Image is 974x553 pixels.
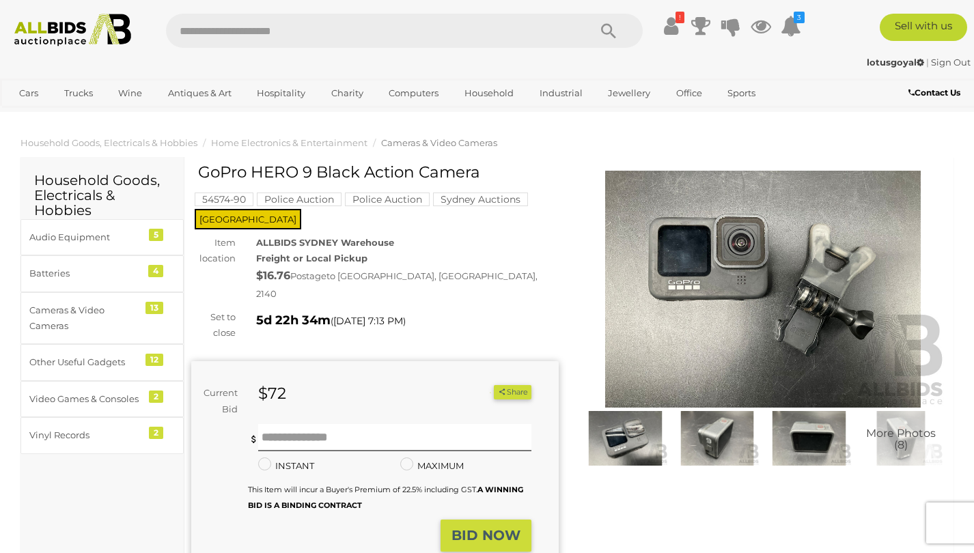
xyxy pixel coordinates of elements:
[29,266,142,281] div: Batteries
[198,164,555,181] h1: GoPro HERO 9 Black Action Camera
[859,411,944,466] img: GoPro HERO 9 Black Action Camera
[256,269,290,282] strong: $16.76
[109,82,151,104] a: Wine
[880,14,967,41] a: Sell with us
[20,417,184,453] a: Vinyl Records 2
[908,87,960,98] b: Contact Us
[55,82,102,104] a: Trucks
[866,427,936,451] span: More Photos (8)
[29,391,142,407] div: Video Games & Consoles
[331,315,406,326] span: ( )
[195,194,253,205] a: 54574-90
[781,14,801,38] a: 3
[181,309,246,341] div: Set to close
[256,270,538,299] span: to [GEOGRAPHIC_DATA], [GEOGRAPHIC_DATA], 2140
[494,385,531,399] button: Share
[149,427,163,439] div: 2
[258,458,314,474] label: INSTANT
[859,411,944,466] a: More Photos(8)
[148,265,163,277] div: 4
[29,302,142,335] div: Cameras & Video Cameras
[256,313,331,328] strong: 5d 22h 34m
[10,82,47,104] a: Cars
[345,194,430,205] a: Police Auction
[456,82,523,104] a: Household
[599,82,659,104] a: Jewellery
[34,173,170,218] h2: Household Goods, Electricals & Hobbies
[8,14,138,46] img: Allbids.com.au
[675,411,760,466] img: GoPro HERO 9 Black Action Camera
[258,384,286,403] strong: $72
[20,137,197,148] a: Household Goods, Electricals & Hobbies
[181,235,246,267] div: Item location
[256,237,394,248] strong: ALLBIDS SYDNEY Warehouse
[20,381,184,417] a: Video Games & Consoles 2
[867,57,924,68] strong: lotusgoyal
[766,411,852,466] img: GoPro HERO 9 Black Action Camera
[676,12,684,23] i: !
[195,209,301,229] span: [GEOGRAPHIC_DATA]
[29,354,142,370] div: Other Useful Gadgets
[149,391,163,403] div: 2
[433,194,528,205] a: Sydney Auctions
[400,458,464,474] label: MAXIMUM
[441,520,531,552] button: BID NOW
[248,82,314,104] a: Hospitality
[256,253,367,264] strong: Freight or Local Pickup
[531,82,592,104] a: Industrial
[931,57,971,68] a: Sign Out
[29,229,142,245] div: Audio Equipment
[381,137,497,148] a: Cameras & Video Cameras
[579,171,947,408] img: GoPro HERO 9 Black Action Camera
[256,266,559,302] div: Postage
[257,193,342,206] mark: Police Auction
[191,385,248,417] div: Current Bid
[248,485,523,510] small: This Item will incur a Buyer's Premium of 22.5% including GST.
[10,104,125,127] a: [GEOGRAPHIC_DATA]
[433,193,528,206] mark: Sydney Auctions
[145,354,163,366] div: 12
[159,82,240,104] a: Antiques & Art
[195,193,253,206] mark: 54574-90
[667,82,711,104] a: Office
[257,194,342,205] a: Police Auction
[867,57,926,68] a: lotusgoyal
[29,427,142,443] div: Vinyl Records
[248,485,523,510] b: A WINNING BID IS A BINDING CONTRACT
[380,82,447,104] a: Computers
[574,14,643,48] button: Search
[20,219,184,255] a: Audio Equipment 5
[794,12,805,23] i: 3
[478,386,492,399] li: Watch this item
[451,527,520,543] strong: BID NOW
[145,302,163,314] div: 13
[333,315,403,327] span: [DATE] 7:13 PM
[20,344,184,380] a: Other Useful Gadgets 12
[719,82,764,104] a: Sports
[583,411,668,466] img: GoPro HERO 9 Black Action Camera
[345,193,430,206] mark: Police Auction
[926,57,929,68] span: |
[322,82,372,104] a: Charity
[149,229,163,241] div: 5
[660,14,681,38] a: !
[211,137,367,148] a: Home Electronics & Entertainment
[20,255,184,292] a: Batteries 4
[908,85,964,100] a: Contact Us
[20,292,184,345] a: Cameras & Video Cameras 13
